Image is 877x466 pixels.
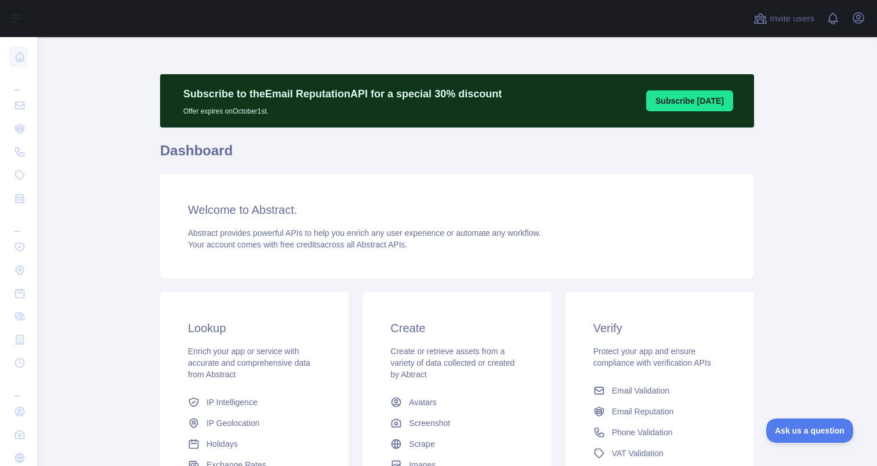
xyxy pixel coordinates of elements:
[9,70,28,93] div: ...
[206,396,258,408] span: IP Intelligence
[409,396,436,408] span: Avatars
[188,202,726,218] h3: Welcome to Abstract.
[612,427,673,438] span: Phone Validation
[589,422,731,443] a: Phone Validation
[612,406,674,417] span: Email Reputation
[206,438,238,450] span: Holidays
[183,434,325,454] a: Holidays
[589,380,731,401] a: Email Validation
[646,90,733,111] button: Subscribe [DATE]
[612,447,664,459] span: VAT Validation
[751,9,817,28] button: Invite users
[612,385,669,396] span: Email Validation
[206,417,260,429] span: IP Geolocation
[409,417,450,429] span: Screenshot
[589,443,731,464] a: VAT Validation
[386,392,528,413] a: Avatars
[183,392,325,413] a: IP Intelligence
[280,240,320,249] span: free credits
[766,418,854,443] iframe: Toggle Customer Support
[188,228,541,238] span: Abstract provides powerful APIs to help you enrich any user experience or automate any workflow.
[9,211,28,234] div: ...
[9,376,28,399] div: ...
[188,320,321,336] h3: Lookup
[188,347,310,379] span: Enrich your app or service with accurate and comprehensive data from Abstract
[390,347,514,379] span: Create or retrieve assets from a variety of data collected or created by Abtract
[409,438,434,450] span: Scrape
[188,240,407,249] span: Your account comes with across all Abstract APIs.
[589,401,731,422] a: Email Reputation
[390,320,523,336] h3: Create
[183,86,502,102] p: Subscribe to the Email Reputation API for a special 30 % discount
[593,320,726,336] h3: Verify
[593,347,711,367] span: Protect your app and ensure compliance with verification APIs
[183,413,325,434] a: IP Geolocation
[386,413,528,434] a: Screenshot
[183,102,502,116] p: Offer expires on October 1st.
[770,12,814,26] span: Invite users
[160,141,754,169] h1: Dashboard
[386,434,528,454] a: Scrape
